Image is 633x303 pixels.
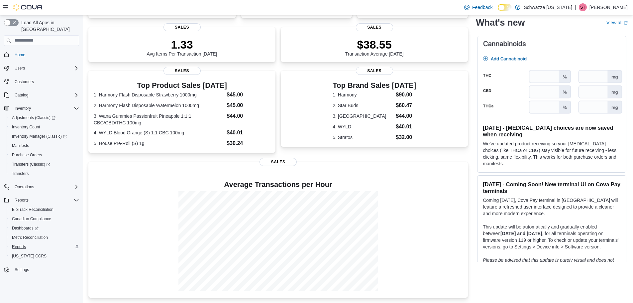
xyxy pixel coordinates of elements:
[12,196,31,204] button: Reports
[1,90,82,100] button: Catalog
[7,150,82,160] button: Purchase Orders
[9,151,45,159] a: Purchase Orders
[227,129,270,137] dd: $40.01
[12,77,79,86] span: Customers
[19,19,79,33] span: Load All Apps in [GEOGRAPHIC_DATA]
[227,112,270,120] dd: $44.00
[4,47,79,292] nav: Complex example
[9,243,29,251] a: Reports
[1,196,82,205] button: Reports
[7,242,82,251] button: Reports
[498,4,512,11] input: Dark Mode
[12,51,28,59] a: Home
[12,183,37,191] button: Operations
[7,214,82,224] button: Canadian Compliance
[356,67,393,75] span: Sales
[12,207,53,212] span: BioTrack Reconciliation
[163,23,201,31] span: Sales
[12,244,26,249] span: Reports
[7,233,82,242] button: Metrc Reconciliation
[483,257,614,269] em: Please be advised that this update is purely visual and does not impact payment functionality.
[12,115,55,120] span: Adjustments (Classic)
[12,152,42,158] span: Purchase Orders
[9,123,43,131] a: Inventory Count
[94,102,224,109] dt: 2. Harmony Flash Disposable Watermelon 1000mg
[15,52,25,58] span: Home
[9,224,79,232] span: Dashboards
[575,3,576,11] p: |
[9,132,69,140] a: Inventory Manager (Classic)
[15,184,34,190] span: Operations
[9,123,79,131] span: Inventory Count
[345,38,404,57] div: Transaction Average [DATE]
[12,162,50,167] span: Transfers (Classic)
[9,132,79,140] span: Inventory Manager (Classic)
[12,196,79,204] span: Reports
[15,267,29,272] span: Settings
[345,38,404,51] p: $38.55
[15,198,29,203] span: Reports
[356,23,393,31] span: Sales
[12,104,79,112] span: Inventory
[580,3,585,11] span: ST
[624,21,628,25] svg: External link
[12,64,79,72] span: Users
[9,252,79,260] span: Washington CCRS
[13,4,43,11] img: Cova
[9,215,54,223] a: Canadian Compliance
[12,216,51,222] span: Canadian Compliance
[476,17,525,28] h2: What's new
[227,101,270,109] dd: $45.00
[147,38,217,51] p: 1.33
[462,1,495,14] a: Feedback
[524,3,572,11] p: Schwazze [US_STATE]
[94,129,224,136] dt: 4. WYLD Blood Orange (S) 1:1 CBC 100mg
[396,133,416,141] dd: $32.00
[396,101,416,109] dd: $60.47
[12,64,28,72] button: Users
[9,160,79,168] span: Transfers (Classic)
[12,91,31,99] button: Catalog
[1,64,82,73] button: Users
[483,181,621,194] h3: [DATE] - Coming Soon! New terminal UI on Cova Pay terminals
[260,158,297,166] span: Sales
[9,243,79,251] span: Reports
[15,106,31,111] span: Inventory
[94,140,224,147] dt: 5. House Pre-Roll (S) 1g
[483,197,621,217] p: Coming [DATE], Cova Pay terminal in [GEOGRAPHIC_DATA] will feature a refreshed user interface des...
[12,235,48,240] span: Metrc Reconciliation
[483,140,621,167] p: We've updated product receiving so your [MEDICAL_DATA] choices (like THCa or CBG) stay visible fo...
[15,92,28,98] span: Catalog
[589,3,628,11] p: [PERSON_NAME]
[333,123,393,130] dt: 4. WYLD
[7,224,82,233] a: Dashboards
[12,266,32,274] a: Settings
[1,182,82,192] button: Operations
[333,102,393,109] dt: 2. Star Buds
[483,124,621,138] h3: [DATE] - [MEDICAL_DATA] choices are now saved when receiving
[396,123,416,131] dd: $40.01
[9,206,56,214] a: BioTrack Reconciliation
[12,124,40,130] span: Inventory Count
[472,4,492,11] span: Feedback
[94,181,463,189] h4: Average Transactions per Hour
[12,265,79,274] span: Settings
[7,113,82,122] a: Adjustments (Classic)
[12,104,34,112] button: Inventory
[227,139,270,147] dd: $30.24
[9,142,79,150] span: Manifests
[9,215,79,223] span: Canadian Compliance
[9,151,79,159] span: Purchase Orders
[12,171,29,176] span: Transfers
[147,38,217,57] div: Avg Items Per Transaction [DATE]
[15,79,34,84] span: Customers
[1,104,82,113] button: Inventory
[12,143,29,148] span: Manifests
[7,251,82,261] button: [US_STATE] CCRS
[7,141,82,150] button: Manifests
[333,134,393,141] dt: 5. Stratos
[9,206,79,214] span: BioTrack Reconciliation
[500,231,542,236] strong: [DATE] and [DATE]
[9,233,79,241] span: Metrc Reconciliation
[1,265,82,274] button: Settings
